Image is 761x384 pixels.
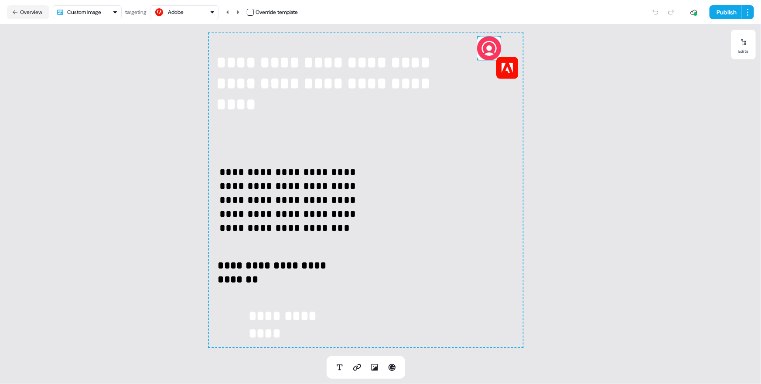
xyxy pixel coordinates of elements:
button: Edits [731,35,756,54]
div: Adobe [168,8,184,17]
div: targeting [125,8,147,17]
button: Publish [710,5,742,19]
button: Overview [7,5,49,19]
button: Adobe [150,5,219,19]
div: Override template [256,8,298,17]
div: Custom Image [67,8,101,17]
